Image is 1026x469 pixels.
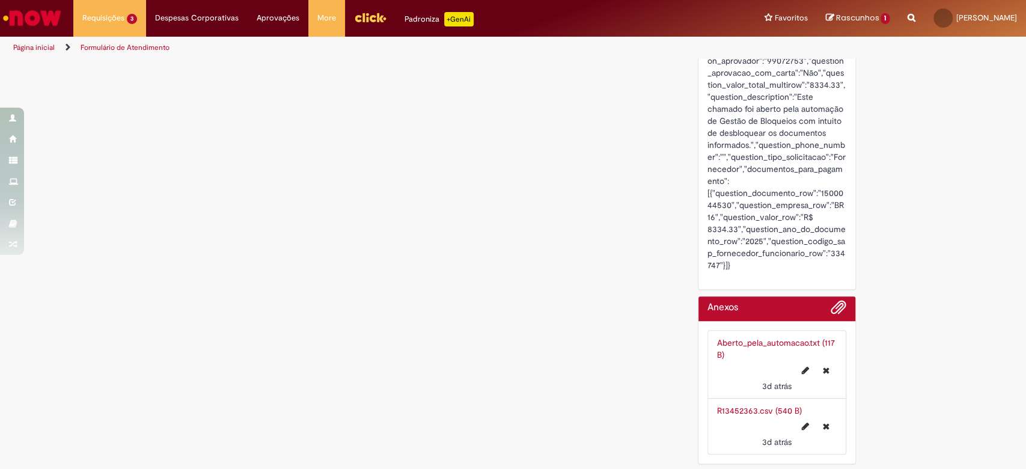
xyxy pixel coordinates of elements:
img: ServiceNow [1,6,63,30]
span: 1 [881,13,890,24]
span: Aprovações [257,12,299,24]
p: +GenAi [444,12,474,26]
span: Favoritos [774,12,807,24]
button: Excluir R13452363.csv [816,417,837,436]
a: Aberto_pela_automacao.txt (117 B) [717,337,835,360]
time: 27/08/2025 13:13:35 [762,437,792,447]
img: click_logo_yellow_360x200.png [354,8,386,26]
span: More [317,12,336,24]
a: R13452363.csv (540 B) [717,405,802,416]
span: {"requested_for":"99806446","question_aprovador":"99072753","question_aprovacao_com_carta":"Não",... [707,43,846,271]
div: Padroniza [405,12,474,26]
button: Excluir Aberto_pela_automacao.txt [816,361,837,380]
button: Editar nome de arquivo Aberto_pela_automacao.txt [795,361,816,380]
h2: Anexos [707,302,738,313]
button: Adicionar anexos [831,299,846,321]
span: 3d atrás [762,381,792,391]
span: 3 [127,14,137,24]
a: Formulário de Atendimento [81,43,169,52]
a: Rascunhos [825,13,890,24]
ul: Trilhas de página [9,37,675,59]
button: Editar nome de arquivo R13452363.csv [795,417,816,436]
time: 27/08/2025 13:13:36 [762,381,792,391]
span: [PERSON_NAME] [956,13,1017,23]
span: Requisições [82,12,124,24]
span: Despesas Corporativas [155,12,239,24]
span: 3d atrás [762,437,792,447]
span: Rascunhos [835,12,879,23]
a: Página inicial [13,43,55,52]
